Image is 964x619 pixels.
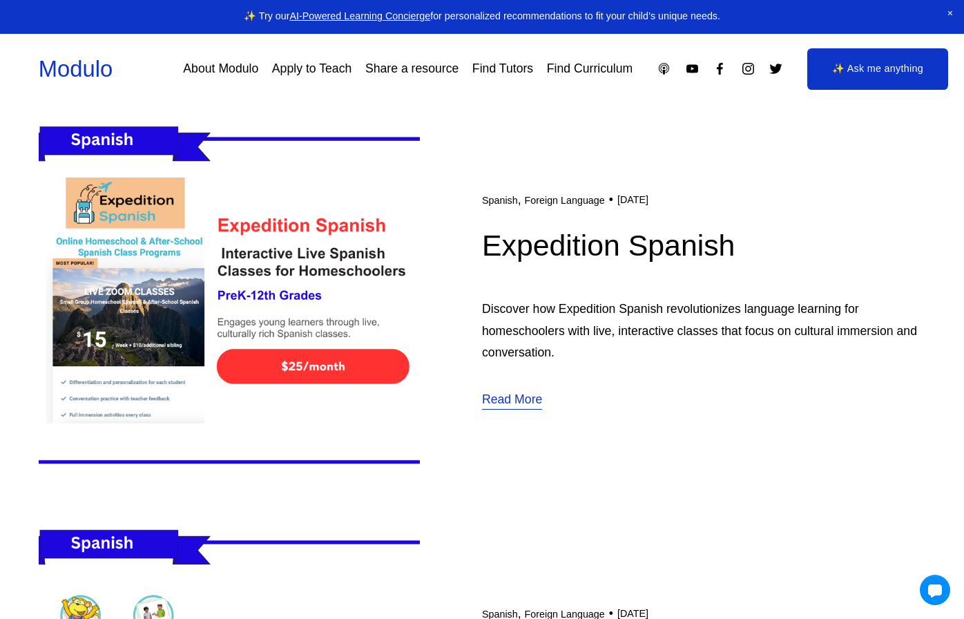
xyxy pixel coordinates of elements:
a: YouTube [685,61,700,76]
a: Apple Podcasts [657,61,671,76]
a: ✨ Ask me anything [807,48,947,90]
p: Discover how Expedition Spanish revolutionizes language learning for homeschoolers with live, int... [482,298,925,364]
a: Instagram [741,61,755,76]
a: Expedition Spanish [482,229,735,262]
a: Read More [482,389,542,412]
a: About Modulo [183,57,258,81]
a: Share a resource [365,57,459,81]
span: , [518,193,521,207]
a: Find Tutors [472,57,533,81]
a: Modulo [39,56,113,82]
a: Foreign Language [525,195,605,206]
a: Facebook [713,61,727,76]
a: AI-Powered Learning Concierge [290,10,431,21]
img: Expedition Spanish [39,109,420,491]
time: [DATE] [617,194,648,206]
a: Find Curriculum [547,57,633,81]
a: Apply to Teach [272,57,352,81]
a: Spanish [482,195,518,206]
a: Twitter [769,61,783,76]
